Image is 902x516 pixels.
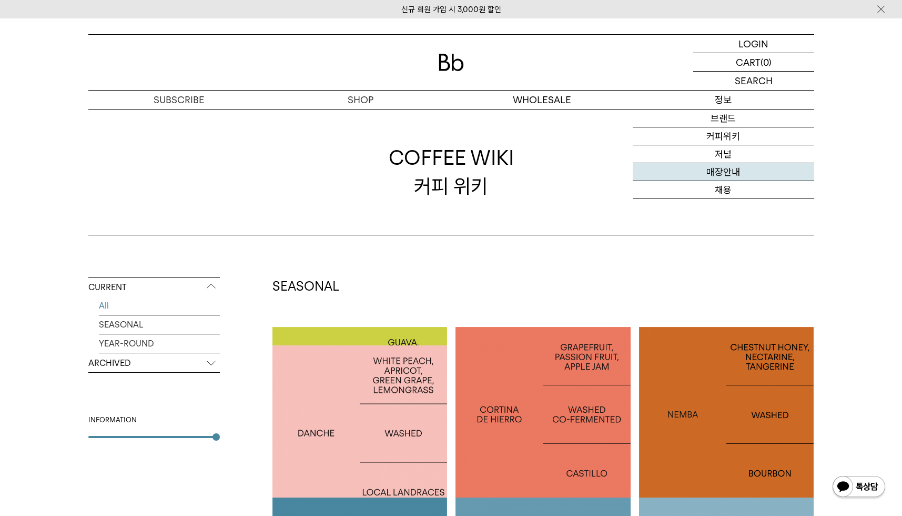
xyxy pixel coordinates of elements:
[272,327,448,502] a: 콜롬비아 파티오 보니토COLOMBIA PATIO BONITO
[88,278,220,297] p: CURRENT
[633,110,814,127] a: 브랜드
[439,54,464,71] img: 로고
[389,144,514,200] div: 커피 위키
[633,181,814,199] a: 채용
[272,277,814,295] h2: SEASONAL
[633,91,814,109] p: 정보
[451,91,633,109] p: WHOLESALE
[401,5,501,14] a: 신규 회원 가입 시 3,000원 할인
[88,91,270,109] a: SUBSCRIBE
[832,475,886,500] img: 카카오톡 채널 1:1 채팅 버튼
[99,334,220,353] a: YEAR-ROUND
[270,91,451,109] a: SHOP
[455,327,631,502] a: 콜롬비아 코르티나 데 예로COLOMBIA CORTINA DE HIERRO
[736,53,761,71] p: CART
[389,144,514,172] span: COFFEE WIKI
[633,127,814,145] a: 커피위키
[99,296,220,315] a: All
[88,415,220,425] div: INFORMATION
[761,53,772,71] p: (0)
[633,163,814,181] a: 매장안내
[639,327,814,502] a: 부룬디 넴바BURUNDI NEMBA
[633,145,814,163] a: 저널
[99,315,220,334] a: SEASONAL
[693,53,814,72] a: CART (0)
[88,354,220,373] p: ARCHIVED
[735,72,773,90] p: SEARCH
[738,35,768,53] p: LOGIN
[693,35,814,53] a: LOGIN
